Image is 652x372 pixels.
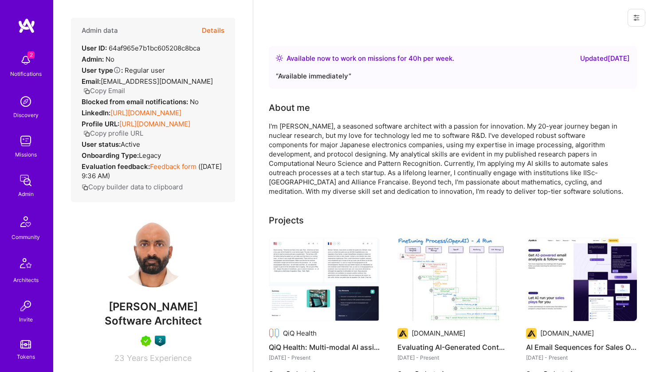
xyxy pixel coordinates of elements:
[82,97,199,106] div: No
[82,98,190,106] strong: Blocked from email notifications:
[283,329,317,338] div: QiQ Health
[526,238,637,321] img: AI Email Sequences for Sales Outreach
[17,132,35,150] img: teamwork
[82,140,121,149] strong: User status:
[269,238,380,321] img: QiQ Health: Multi-modal AI assistant for physicians and healthcare professionals
[27,51,35,59] span: 2
[82,43,200,53] div: 64af965e7b1bc605208c8bca
[17,352,35,361] div: Tokens
[141,336,151,346] img: A.Teamer in Residence
[412,329,465,338] div: [DOMAIN_NAME]
[269,101,310,114] div: About me
[83,129,143,138] button: Copy profile URL
[82,109,110,117] strong: LinkedIn:
[17,297,35,315] img: Invite
[526,328,537,339] img: Company logo
[82,120,119,128] strong: Profile URL:
[82,162,224,180] div: ( [DATE] 9:36 AM )
[10,69,42,78] div: Notifications
[82,66,165,75] div: Regular user
[114,353,124,363] span: 23
[397,341,508,353] h4: Evaluating AI-Generated Content at Scale - LLMOps
[397,238,508,321] img: Evaluating AI-Generated Content at Scale - LLMOps
[82,44,107,52] strong: User ID:
[580,53,630,64] div: Updated [DATE]
[82,27,118,35] h4: Admin data
[82,77,101,86] strong: Email:
[526,353,637,362] div: [DATE] - Present
[13,275,39,285] div: Architects
[83,88,90,94] i: icon Copy
[202,18,224,43] button: Details
[17,93,35,110] img: discovery
[119,120,190,128] a: [URL][DOMAIN_NAME]
[269,214,304,227] div: Projects
[121,140,140,149] span: Active
[540,329,594,338] div: [DOMAIN_NAME]
[127,353,192,363] span: Years Experience
[18,189,34,199] div: Admin
[82,55,104,63] strong: Admin:
[276,55,283,62] img: Availability
[82,182,183,192] button: Copy builder data to clipboard
[15,254,36,275] img: Architects
[82,162,150,171] strong: Evaluation feedback:
[82,151,139,160] strong: Onboarding Type:
[17,51,35,69] img: bell
[150,162,196,171] a: Feedback form
[526,341,637,353] h4: AI Email Sequences for Sales Outreach
[408,54,417,63] span: 40
[276,71,630,82] div: “ Available immediately ”
[269,121,624,196] div: I'm [PERSON_NAME], a seasoned software architect with a passion for innovation. My 20-year journe...
[13,110,39,120] div: Discovery
[83,86,125,95] button: Copy Email
[71,300,235,313] span: [PERSON_NAME]
[19,315,33,324] div: Invite
[83,130,90,137] i: icon Copy
[105,314,202,327] span: Software Architect
[82,55,114,64] div: No
[18,18,35,34] img: logo
[110,109,181,117] a: [URL][DOMAIN_NAME]
[15,211,36,232] img: Community
[139,151,161,160] span: legacy
[20,340,31,349] img: tokens
[397,328,408,339] img: Company logo
[12,232,40,242] div: Community
[82,184,88,191] i: icon Copy
[269,328,279,339] img: Company logo
[269,341,380,353] h4: QiQ Health: Multi-modal AI assistant for physicians and healthcare professionals
[397,353,508,362] div: [DATE] - Present
[17,172,35,189] img: admin teamwork
[113,66,121,74] i: Help
[15,150,37,159] div: Missions
[82,66,123,74] strong: User type :
[269,353,380,362] div: [DATE] - Present
[101,77,213,86] span: [EMAIL_ADDRESS][DOMAIN_NAME]
[118,216,189,287] img: User Avatar
[287,53,454,64] div: Available now to work on missions for h per week .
